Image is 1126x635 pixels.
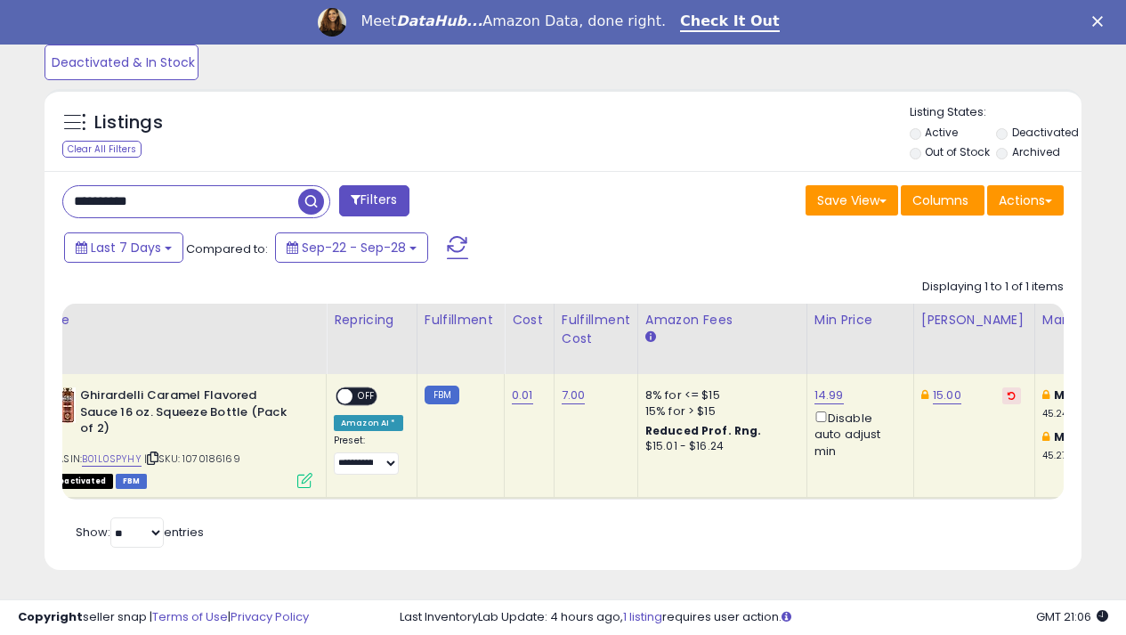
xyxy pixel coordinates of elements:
label: Deactivated [1012,125,1079,140]
div: Min Price [814,311,906,330]
div: Cost [512,311,547,330]
h5: Listings [94,110,163,135]
i: Revert to store-level Dynamic Max Price [1008,391,1016,400]
b: Max: [1054,428,1085,445]
a: B01L0SPYHY [82,452,142,467]
div: Fulfillment Cost [562,311,630,348]
label: Out of Stock [925,144,990,159]
div: Last InventoryLab Update: 4 hours ago, requires user action. [400,609,1108,626]
a: Check It Out [680,12,780,32]
a: 1 listing [623,608,662,625]
a: 15.00 [933,387,961,404]
div: Close [1092,16,1110,27]
div: [PERSON_NAME] [921,311,1027,330]
button: Columns [901,185,984,216]
div: 8% for <= $15 [645,387,793,403]
b: Reduced Prof. Rng. [645,423,762,438]
img: Profile image for Georgie [318,8,346,37]
span: Columns [912,191,968,209]
div: Preset: [334,435,403,475]
button: Save View [806,185,898,216]
span: OFF [352,389,381,404]
div: seller snap | | [18,609,309,626]
span: Compared to: [186,240,268,257]
span: | SKU: 1070186169 [144,452,240,466]
span: Sep-22 - Sep-28 [302,239,406,256]
a: 7.00 [562,387,586,404]
button: Last 7 Days [64,232,183,263]
button: Sep-22 - Sep-28 [275,232,428,263]
b: Min: [1054,387,1081,403]
a: 14.99 [814,387,844,404]
button: Filters [339,185,409,216]
div: Amazon AI * [334,415,403,431]
span: Show: entries [76,524,204,541]
div: $15.01 - $16.24 [645,439,793,454]
div: Repricing [334,311,409,330]
i: This overrides the store level min markup for this listing [1042,389,1049,401]
small: Amazon Fees. [645,330,656,346]
span: All listings that are unavailable for purchase on Amazon for any reason other than out-of-stock [45,474,113,489]
a: Privacy Policy [231,608,309,625]
label: Active [925,125,958,140]
small: FBM [425,386,459,404]
div: Displaying 1 to 1 of 1 items [922,279,1064,296]
span: Last 7 Days [91,239,161,256]
div: Fulfillment [425,311,497,330]
button: Actions [987,185,1064,216]
label: Archived [1012,144,1060,159]
span: 2025-10-6 21:06 GMT [1036,608,1108,625]
div: Clear All Filters [62,141,142,158]
i: DataHub... [396,12,482,29]
p: Listing States: [910,104,1081,121]
i: This overrides the store level max markup for this listing [1042,431,1049,443]
button: Deactivated & In Stock [45,45,198,80]
b: Ghirardelli Caramel Flavored Sauce 16 oz. Squeeze Bottle (Pack of 2) [80,387,296,442]
strong: Copyright [18,608,83,625]
a: Terms of Use [152,608,228,625]
i: This overrides the store level Dynamic Max Price for this listing [921,389,928,401]
div: Title [41,311,319,330]
a: 0.01 [512,387,533,404]
div: Amazon Fees [645,311,799,330]
div: 15% for > $15 [645,403,793,419]
div: Disable auto adjust min [814,408,900,460]
span: FBM [116,474,148,489]
div: Meet Amazon Data, done right. [360,12,666,30]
